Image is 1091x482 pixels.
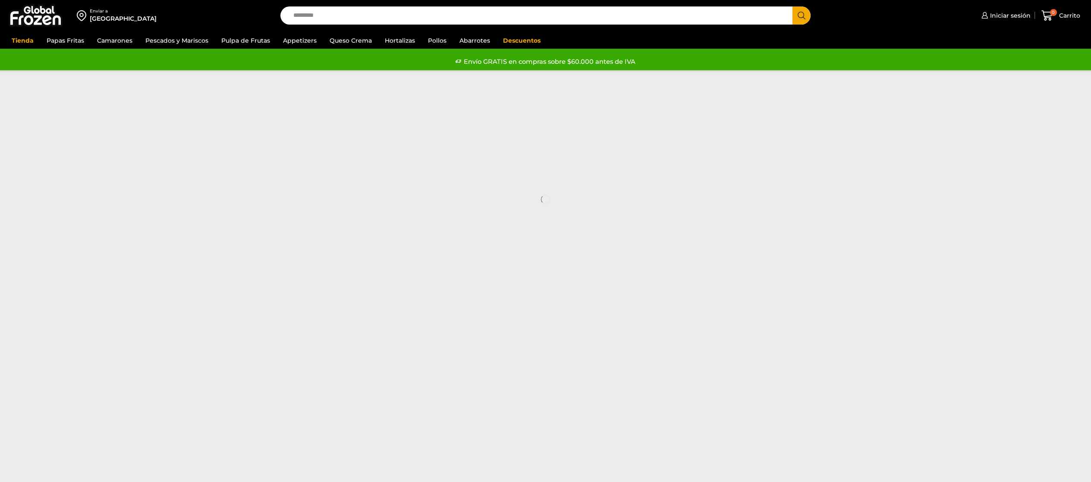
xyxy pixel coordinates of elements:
a: Queso Crema [325,32,376,49]
a: Pescados y Mariscos [141,32,213,49]
div: Enviar a [90,8,157,14]
a: Abarrotes [455,32,494,49]
button: Search button [792,6,811,25]
span: 0 [1050,9,1057,16]
a: Camarones [93,32,137,49]
img: address-field-icon.svg [77,8,90,23]
a: Appetizers [279,32,321,49]
span: Carrito [1057,11,1080,20]
span: Iniciar sesión [988,11,1031,20]
a: Pulpa de Frutas [217,32,274,49]
a: Hortalizas [380,32,419,49]
a: Iniciar sesión [979,7,1031,24]
a: Pollos [424,32,451,49]
a: Descuentos [499,32,545,49]
a: 0 Carrito [1039,6,1082,26]
a: Tienda [7,32,38,49]
a: Papas Fritas [42,32,88,49]
div: [GEOGRAPHIC_DATA] [90,14,157,23]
